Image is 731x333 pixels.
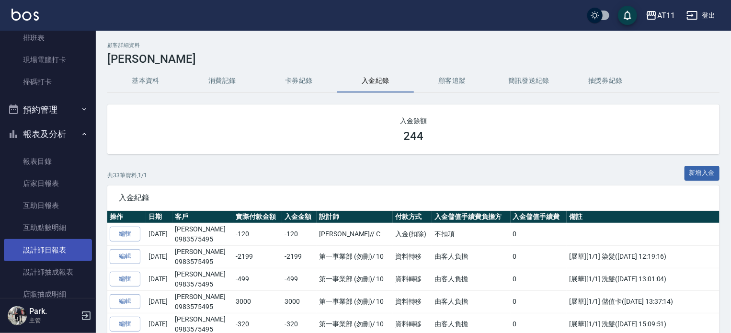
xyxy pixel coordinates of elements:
p: 0983575495 [175,234,231,244]
button: 預約管理 [4,97,92,122]
th: 備註 [567,211,720,223]
td: 入金(扣除) [393,223,433,245]
td: [PERSON_NAME] [172,245,233,268]
a: 排班表 [4,27,92,49]
td: -2199 [233,245,282,268]
button: 基本資料 [107,69,184,92]
td: 不扣項 [432,223,510,245]
button: 顧客追蹤 [414,69,491,92]
th: 日期 [146,211,172,223]
td: [DATE] [146,245,172,268]
th: 實際付款金額 [233,211,282,223]
td: [PERSON_NAME] [172,223,233,245]
td: 第一事業部 (勿刪) / 10 [317,268,393,290]
th: 客戶 [172,211,233,223]
button: 消費記錄 [184,69,261,92]
th: 付款方式 [393,211,433,223]
button: 新增入金 [685,166,720,181]
a: 掃碼打卡 [4,71,92,93]
h5: Park. [29,307,78,316]
td: [PERSON_NAME]/ / C [317,223,393,245]
a: 編輯 [110,294,140,309]
a: 設計師抽成報表 [4,261,92,283]
td: 由客人負擔 [432,245,510,268]
th: 入金儲值手續費 [511,211,567,223]
h2: 顧客詳細資料 [107,42,720,48]
a: 設計師日報表 [4,239,92,261]
td: -120 [282,223,317,245]
a: 現場電腦打卡 [4,49,92,71]
td: 資料轉移 [393,268,433,290]
a: 編輯 [110,272,140,287]
th: 入金儲值手續費負擔方 [432,211,510,223]
th: 設計師 [317,211,393,223]
td: [DATE] [146,223,172,245]
a: 編輯 [110,227,140,241]
p: 共 33 筆資料, 1 / 1 [107,171,147,180]
a: 互助點數明細 [4,217,92,239]
td: [PERSON_NAME] [172,290,233,313]
td: 第一事業部 (勿刪) / 10 [317,290,393,313]
div: AT11 [657,10,675,22]
a: 店家日報表 [4,172,92,195]
td: [PERSON_NAME] [172,268,233,290]
button: 報表及分析 [4,122,92,147]
td: [展華][1/1] 儲值卡([DATE] 13:37:14) [567,290,720,313]
button: 登出 [683,7,720,24]
td: [DATE] [146,268,172,290]
td: -120 [233,223,282,245]
td: [展華][1/1] 染髮([DATE] 12:19:16) [567,245,720,268]
td: 由客人負擔 [432,290,510,313]
td: 0 [511,223,567,245]
td: 資料轉移 [393,290,433,313]
td: 3000 [233,290,282,313]
button: 卡券紀錄 [261,69,337,92]
a: 報表目錄 [4,150,92,172]
span: 入金紀錄 [119,193,708,203]
td: 由客人負擔 [432,268,510,290]
th: 入金金額 [282,211,317,223]
button: 簡訊發送紀錄 [491,69,567,92]
td: 資料轉移 [393,245,433,268]
button: 抽獎券紀錄 [567,69,644,92]
a: 編輯 [110,249,140,264]
a: 編輯 [110,317,140,332]
a: 店販抽成明細 [4,283,92,305]
h2: 入金餘額 [119,116,708,126]
td: 0 [511,245,567,268]
td: -2199 [282,245,317,268]
button: save [618,6,637,25]
td: 3000 [282,290,317,313]
th: 操作 [107,211,146,223]
a: 互助日報表 [4,195,92,217]
td: -499 [233,268,282,290]
p: 0983575495 [175,279,231,289]
td: 0 [511,290,567,313]
td: -499 [282,268,317,290]
img: Logo [11,9,39,21]
td: [DATE] [146,290,172,313]
p: 主管 [29,316,78,325]
p: 0983575495 [175,257,231,267]
h3: [PERSON_NAME] [107,52,720,66]
td: [展華][1/1] 洗髮([DATE] 13:01:04) [567,268,720,290]
button: AT11 [642,6,679,25]
p: 0983575495 [175,302,231,312]
img: Person [8,306,27,325]
h3: 244 [403,129,423,143]
td: 0 [511,268,567,290]
td: 第一事業部 (勿刪) / 10 [317,245,393,268]
button: 入金紀錄 [337,69,414,92]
